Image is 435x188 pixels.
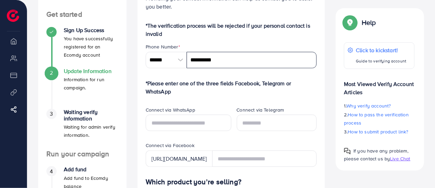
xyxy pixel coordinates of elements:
p: Waiting for admin verify information. [64,123,118,139]
p: Guide to verifying account [356,57,406,65]
li: Sign Up Success [38,27,127,68]
h4: Waiting verify information [64,109,118,122]
img: Popup guide [344,16,356,29]
h4: Add fund [64,166,118,173]
label: Connect via Telegram [237,106,284,113]
p: Click to kickstart! [356,46,406,54]
p: 1. [344,102,415,110]
div: [URL][DOMAIN_NAME] [146,150,213,167]
span: 3 [50,110,53,118]
p: 2. [344,111,415,127]
h4: Update Information [64,68,118,74]
p: Information for run campaign. [64,75,118,92]
label: Phone Number [146,43,180,50]
p: *The verification process will be rejected if your personal contact is invalid [146,21,317,38]
h4: Run your campaign [38,150,127,158]
span: Live Chat [390,155,410,162]
p: Most Viewed Verify Account Articles [344,74,415,96]
img: logo [7,10,19,22]
li: Waiting verify information [38,109,127,150]
span: 4 [50,168,53,175]
p: Help [362,18,376,27]
label: Connect via WhatsApp [146,106,195,113]
iframe: Chat [406,157,430,183]
span: How to pass the verification process [344,111,409,126]
span: How to submit product link? [348,128,408,135]
img: Popup guide [344,148,351,155]
span: Why verify account? [347,102,391,109]
p: *Please enter one of the three fields Facebook, Telegram or WhatsApp [146,79,317,96]
label: Connect via Facebook [146,142,194,149]
p: You have successfully registered for an Ecomdy account [64,34,118,59]
span: If you have any problem, please contact us by [344,147,408,162]
h4: Sign Up Success [64,27,118,33]
span: 2 [50,69,53,77]
h4: Get started [38,10,127,19]
li: Update Information [38,68,127,109]
p: 3. [344,128,415,136]
h4: Which product you’re selling? [146,178,317,186]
